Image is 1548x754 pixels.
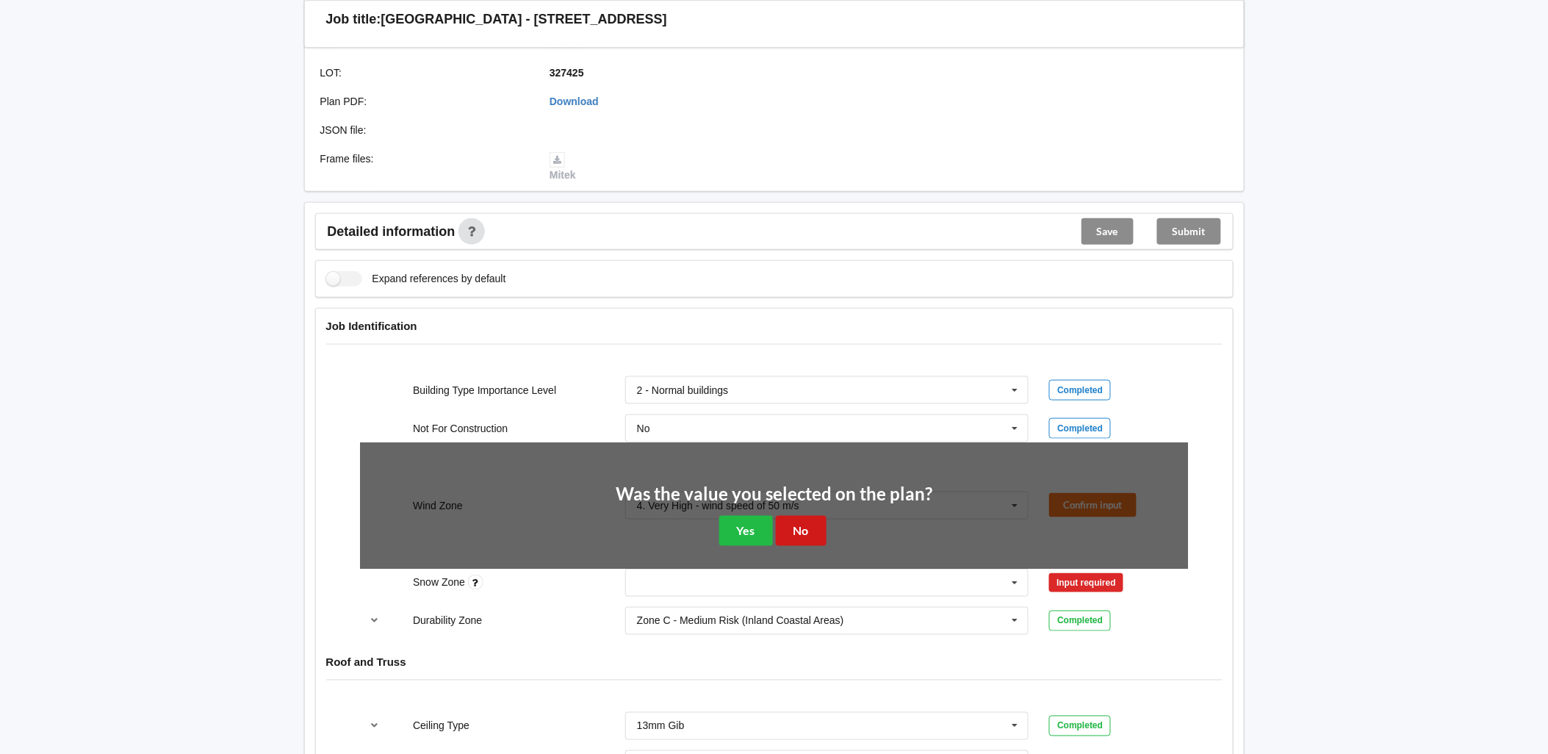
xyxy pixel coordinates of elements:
div: 2 - Normal buildings [637,385,729,395]
label: Durability Zone [413,615,482,627]
div: Zone C - Medium Risk (Inland Coastal Areas) [637,616,844,626]
h2: Was the value you selected on the plan? [616,483,932,506]
div: Completed [1049,611,1111,631]
label: Building Type Importance Level [413,384,556,396]
div: Input required [1049,573,1123,592]
button: reference-toggle [360,713,389,739]
button: No [776,516,827,546]
button: reference-toggle [360,608,389,634]
h4: Roof and Truss [326,656,1223,669]
h4: Job Identification [326,319,1223,333]
label: Snow Zone [413,576,468,588]
div: No [637,423,650,434]
div: 13mm Gib [637,721,685,731]
h3: Job title: [326,11,381,28]
a: Mitek [550,153,576,181]
a: Download [550,96,599,107]
label: Expand references by default [326,271,506,287]
div: Completed [1049,380,1111,401]
button: Yes [719,516,773,546]
h3: [GEOGRAPHIC_DATA] - [STREET_ADDRESS] [381,11,667,28]
div: LOT : [310,65,540,80]
b: 327425 [550,67,584,79]
label: Not For Construction [413,423,508,434]
div: Completed [1049,418,1111,439]
span: Detailed information [328,225,456,238]
div: JSON file : [310,123,540,137]
div: Frame files : [310,151,540,182]
label: Ceiling Type [413,720,469,732]
div: Completed [1049,716,1111,736]
div: Plan PDF : [310,94,540,109]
